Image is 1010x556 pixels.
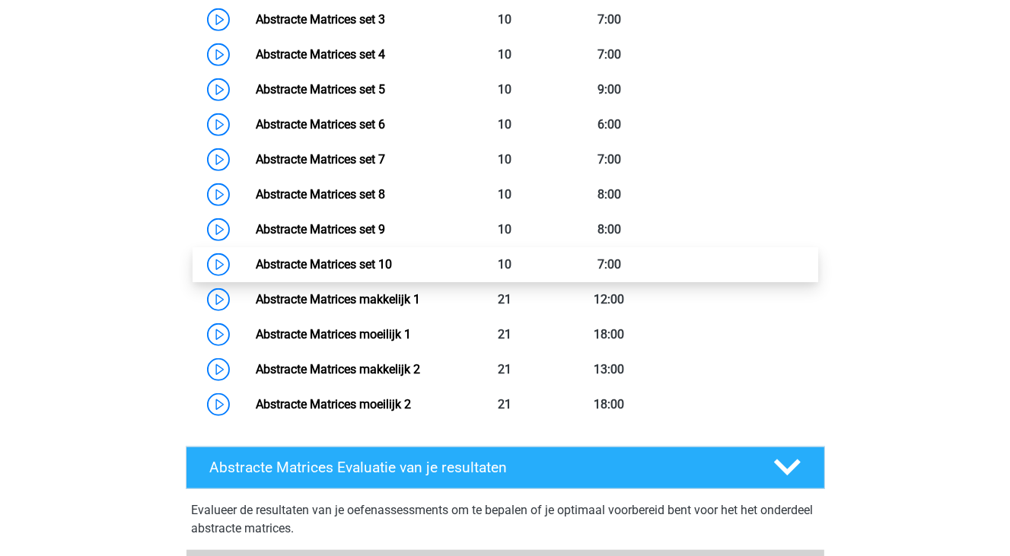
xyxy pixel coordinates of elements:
a: Abstracte Matrices moeilijk 1 [256,327,411,342]
a: Abstracte Matrices set 6 [256,117,385,132]
a: Abstracte Matrices makkelijk 1 [256,292,420,307]
a: Abstracte Matrices moeilijk 2 [256,397,411,411]
a: Abstracte Matrices set 10 [256,257,392,272]
a: Abstracte Matrices set 8 [256,187,385,202]
p: Evalueer de resultaten van je oefenassessments om te bepalen of je optimaal voorbereid bent voor ... [192,501,819,538]
a: Abstracte Matrices set 9 [256,222,385,237]
a: Abstracte Matrices set 7 [256,152,385,167]
a: Abstracte Matrices set 5 [256,82,385,97]
h4: Abstracte Matrices Evaluatie van je resultaten [210,459,750,476]
a: Abstracte Matrices set 3 [256,12,385,27]
a: Abstracte Matrices Evaluatie van je resultaten [180,446,831,489]
a: Abstracte Matrices set 4 [256,47,385,62]
a: Abstracte Matrices makkelijk 2 [256,362,420,376]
